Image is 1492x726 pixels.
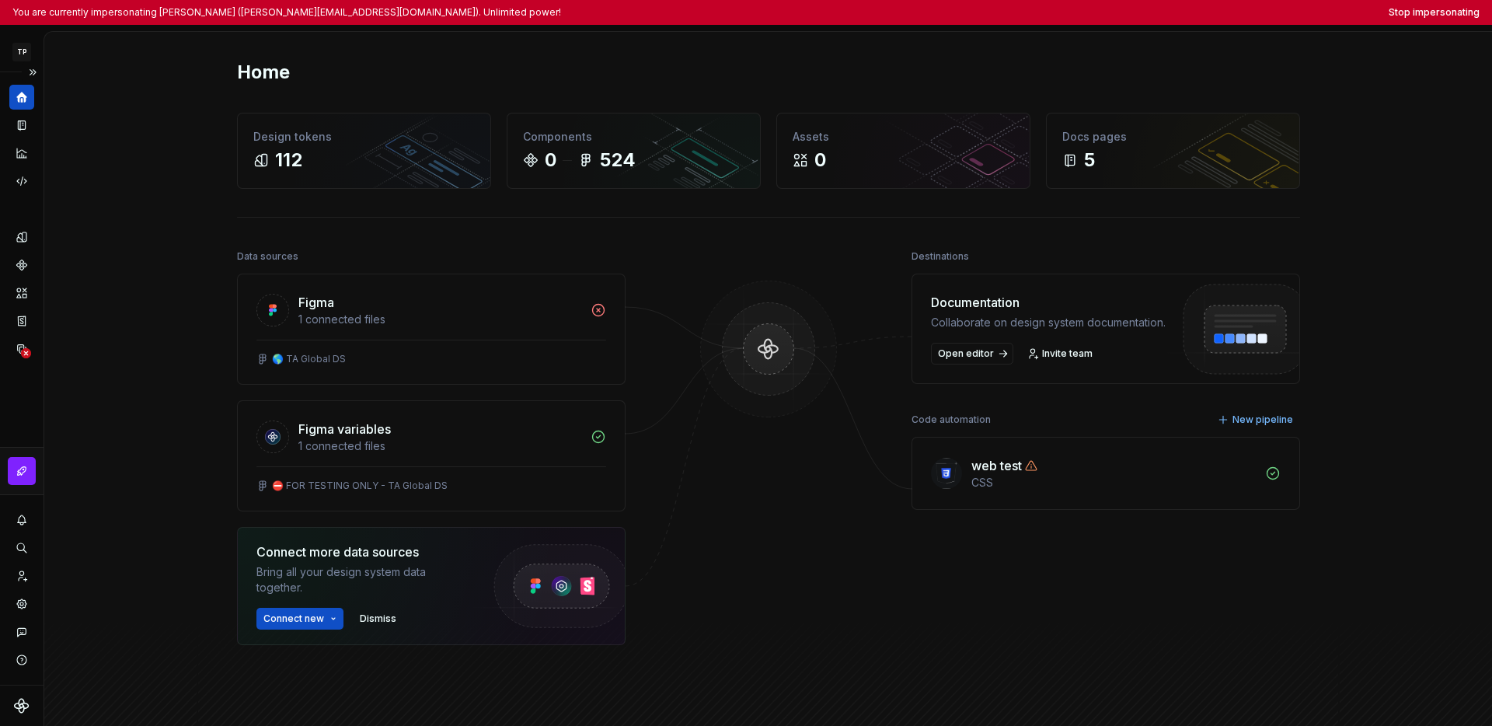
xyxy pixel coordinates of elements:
button: Dismiss [353,608,403,630]
a: Assets [9,281,34,305]
span: Connect new [263,613,324,625]
div: web test [971,456,1022,475]
a: Open editor [931,343,1013,365]
div: 🌎 TA Global DS [272,353,346,365]
button: Expand sidebar [22,61,44,83]
div: 0 [814,148,826,173]
button: New pipeline [1213,409,1300,431]
div: 524 [600,148,636,173]
div: Bring all your design system data together. [256,564,466,595]
div: 0 [545,148,556,173]
div: Connect more data sources [256,543,466,561]
div: ⛔️ FOR TESTING ONLY - TA Global DS [272,480,448,492]
a: Invite team [9,564,34,588]
span: Dismiss [360,613,396,625]
div: Assets [793,129,1014,145]
h2: Home [237,60,290,85]
p: You are currently impersonating [PERSON_NAME] ([PERSON_NAME][EMAIL_ADDRESS][DOMAIN_NAME]). Unlimi... [12,6,561,19]
a: Figma1 connected files🌎 TA Global DS [237,274,626,385]
a: Assets0 [776,113,1030,189]
div: Collaborate on design system documentation. [931,315,1166,330]
a: Figma variables1 connected files⛔️ FOR TESTING ONLY - TA Global DS [237,400,626,511]
a: Docs pages5 [1046,113,1300,189]
div: 5 [1084,148,1095,173]
svg: Supernova Logo [14,698,30,714]
div: Design tokens [253,129,475,145]
a: Analytics [9,141,34,166]
a: Storybook stories [9,309,34,333]
a: Design tokens [9,225,34,250]
a: Documentation [9,113,34,138]
a: Code automation [9,169,34,194]
div: Documentation [931,293,1166,312]
span: New pipeline [1232,414,1293,426]
button: Contact support [9,620,34,644]
button: Connect new [256,608,343,630]
div: Docs pages [1062,129,1284,145]
div: 1 connected files [298,438,581,454]
div: Code automation [912,409,991,431]
button: Search ⌘K [9,536,34,560]
div: Destinations [912,246,969,267]
a: Components [9,253,34,277]
a: Data sources [9,337,34,361]
div: TP [12,43,31,61]
a: Invite team [1023,343,1100,365]
div: Data sources [237,246,298,267]
a: Components0524 [507,113,761,189]
div: 112 [275,148,302,173]
a: Home [9,85,34,110]
a: Settings [9,592,34,616]
div: Figma [298,293,334,312]
button: TP [3,35,40,68]
span: Open editor [938,347,994,360]
button: Notifications [9,508,34,532]
button: Stop impersonating [1389,6,1480,19]
div: 1 connected files [298,312,581,327]
div: Figma variables [298,420,391,438]
a: Design tokens112 [237,113,491,189]
span: Invite team [1042,347,1093,360]
div: Components [523,129,744,145]
div: CSS [971,475,1256,490]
